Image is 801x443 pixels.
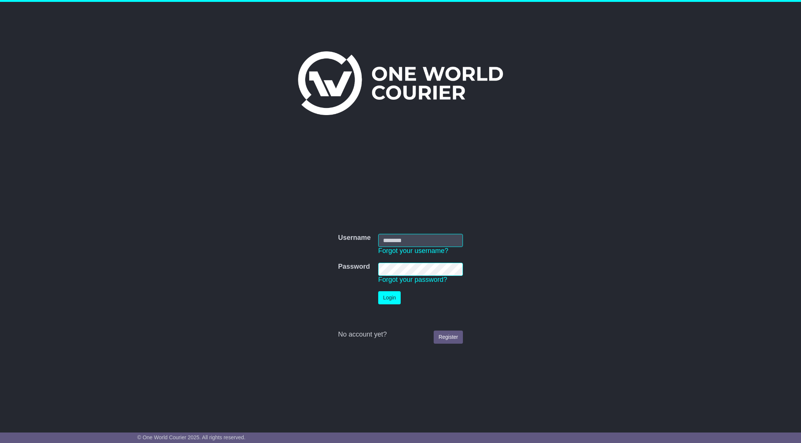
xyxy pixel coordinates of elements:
[378,276,447,283] a: Forgot your password?
[338,263,370,271] label: Password
[298,51,503,115] img: One World
[378,291,401,304] button: Login
[378,247,448,254] a: Forgot your username?
[137,434,246,440] span: © One World Courier 2025. All rights reserved.
[434,331,463,344] a: Register
[338,331,463,339] div: No account yet?
[338,234,371,242] label: Username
